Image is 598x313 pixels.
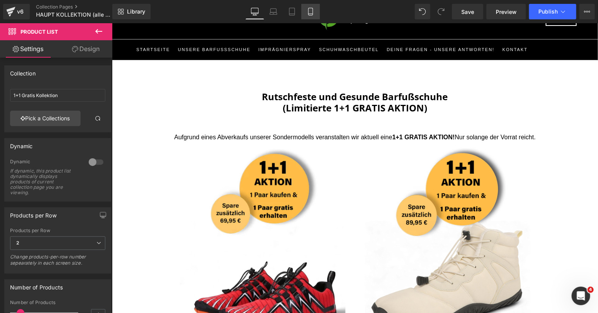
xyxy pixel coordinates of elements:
[283,4,301,19] a: Tablet
[10,111,81,126] a: Pick a Collections
[538,9,558,15] span: Publish
[16,240,19,246] b: 2
[10,66,36,77] div: Collection
[3,4,30,19] a: v6
[10,300,105,305] div: Number of Products
[204,16,270,37] a: Schuhwaschbeutel
[415,4,430,19] button: Undo
[579,4,595,19] button: More
[387,16,419,37] a: Kontakt
[272,16,386,37] a: Deine Fragen - unsere Antworten!
[301,4,320,19] a: Mobile
[264,4,283,19] a: Laptop
[10,159,81,167] div: Dynamic
[112,4,151,19] a: New Library
[10,228,105,233] div: Products per Row
[36,4,125,10] a: Collection Pages
[588,287,594,293] span: 4
[143,16,202,37] a: Imprägnierspray
[10,139,33,149] div: Dynamic
[461,8,474,16] span: Save
[10,168,80,195] div: If dynamic, this product list dynamically displays products of current collection page you are vi...
[21,29,58,35] span: Product List
[280,111,343,117] strong: 1+1 GRATIS AKTION!
[15,7,25,17] div: v6
[36,12,110,18] span: HAUPT KOLLEKTION (alle Schuhe)
[63,16,141,37] a: Unsere Barfußschuhe
[21,16,61,37] a: Startseite
[58,40,114,58] a: Design
[10,208,57,219] div: Products per Row
[127,8,145,15] span: Library
[496,8,517,16] span: Preview
[150,67,336,91] strong: Rutschfeste und Gesunde Barfußschuhe (Limitierte 1+1 GRATIS AKTION)
[572,287,590,305] iframe: Intercom live chat
[433,4,449,19] button: Redo
[10,254,105,271] div: Change products-per-row number sepearately in each screen size.
[486,4,526,19] a: Preview
[529,4,576,19] button: Publish
[246,4,264,19] a: Desktop
[10,280,63,291] div: Number of Products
